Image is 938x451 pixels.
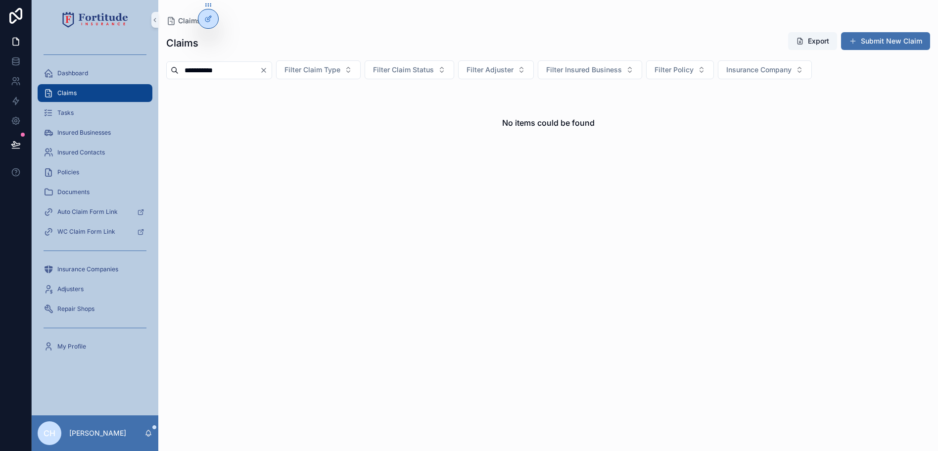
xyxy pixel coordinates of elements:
span: My Profile [57,343,86,351]
button: Select Button [538,60,642,79]
button: Submit New Claim [841,32,930,50]
span: CH [44,427,55,439]
span: Tasks [57,109,74,117]
a: Documents [38,183,152,201]
img: App logo [62,12,128,28]
a: Auto Claim Form Link [38,203,152,221]
span: Documents [57,188,90,196]
span: Dashboard [57,69,88,77]
span: Insurance Companies [57,265,118,273]
button: Select Button [458,60,534,79]
span: Claims [57,89,77,97]
span: Auto Claim Form Link [57,208,118,216]
span: Filter Adjuster [467,65,514,75]
p: [PERSON_NAME] [69,428,126,438]
span: Insured Contacts [57,149,105,156]
span: Insurance Company [726,65,792,75]
button: Export [788,32,837,50]
span: WC Claim Form Link [57,228,115,236]
button: Select Button [276,60,361,79]
button: Select Button [646,60,714,79]
span: Filter Policy [655,65,694,75]
span: Repair Shops [57,305,94,313]
a: Insured Contacts [38,144,152,161]
span: Adjusters [57,285,84,293]
a: My Profile [38,338,152,355]
button: Clear [260,66,272,74]
a: Insured Businesses [38,124,152,142]
h2: No items could be found [502,117,595,129]
span: Filter Insured Business [546,65,622,75]
a: Repair Shops [38,300,152,318]
span: Filter Claim Type [284,65,340,75]
h1: Claims [166,36,198,50]
a: Policies [38,163,152,181]
button: Select Button [365,60,454,79]
a: Tasks [38,104,152,122]
a: Claims [166,16,201,26]
div: scrollable content [32,40,158,368]
a: Claims [38,84,152,102]
a: Dashboard [38,64,152,82]
span: Filter Claim Status [373,65,434,75]
span: Policies [57,168,79,176]
a: WC Claim Form Link [38,223,152,241]
span: Claims [178,16,201,26]
button: Select Button [718,60,812,79]
span: Insured Businesses [57,129,111,137]
a: Insurance Companies [38,260,152,278]
a: Adjusters [38,280,152,298]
